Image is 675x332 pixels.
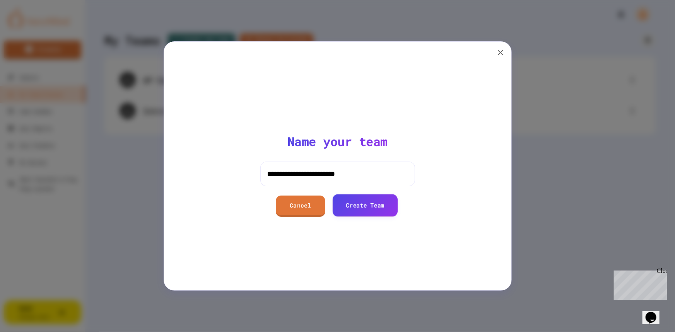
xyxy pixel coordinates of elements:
a: Create Team [333,194,398,216]
iframe: chat widget [643,301,667,324]
iframe: chat widget [611,267,667,300]
a: Cancel [276,196,326,217]
div: Chat with us now!Close [3,3,53,49]
h4: Name your team [287,134,388,149]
